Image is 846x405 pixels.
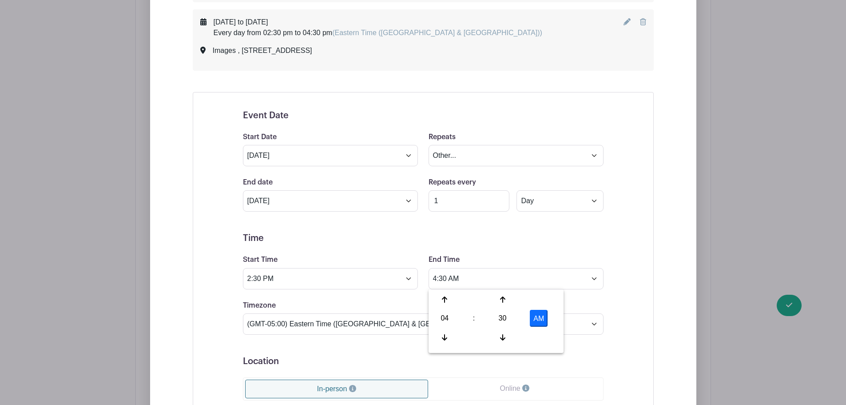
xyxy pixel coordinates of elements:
[462,310,486,327] div: :
[243,110,604,121] h5: Event Date
[429,178,476,187] label: Repeats every
[243,356,604,367] h5: Location
[488,291,517,308] div: Increment Minute
[243,233,604,244] h5: Time
[243,256,278,264] label: Start Time
[430,291,459,308] div: Increment Hour
[530,310,548,327] button: AM
[245,380,429,398] a: In-person
[430,329,459,346] div: Decrement Hour
[488,329,517,346] div: Decrement Minute
[428,380,601,397] a: Online
[243,145,418,166] input: Select
[214,17,542,38] div: [DATE] to [DATE] Every day from 02:30 pm to 04:30 pm
[243,178,273,187] label: End date
[488,310,517,327] div: Pick Minute
[213,45,312,56] div: Images , [STREET_ADDRESS]
[243,133,277,141] label: Start Date
[429,133,456,141] label: Repeats
[429,256,460,264] label: End Time
[429,268,604,289] input: Select
[243,268,418,289] input: Select
[430,310,459,327] div: Pick Hour
[243,190,418,212] input: Pick date
[332,29,542,36] span: (Eastern Time ([GEOGRAPHIC_DATA] & [GEOGRAPHIC_DATA]))
[243,301,276,310] label: Timezone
